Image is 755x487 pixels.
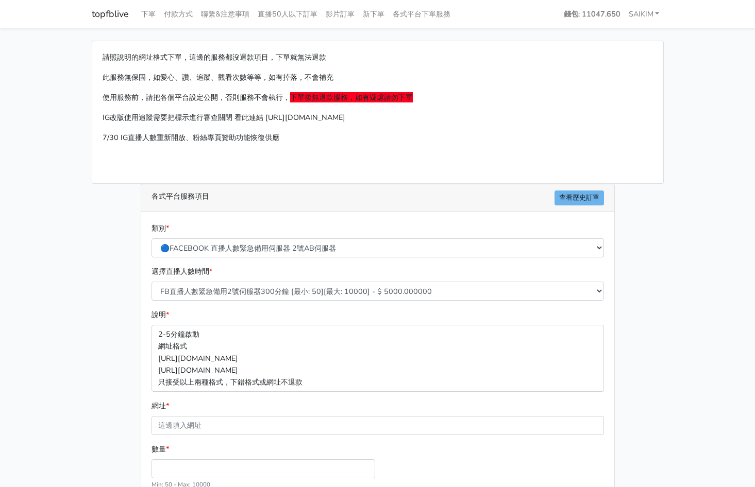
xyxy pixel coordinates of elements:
a: 查看歷史訂單 [555,190,604,205]
p: IG改版使用追蹤需要把標示進行審查關閉 看此連結 [URL][DOMAIN_NAME] [103,112,653,124]
span: 下單後無退款服務，如有疑慮請勿下單 [290,92,413,102]
div: 各式平台服務項目 [141,184,614,212]
p: 使用服務前，請把各個平台設定公開，否則服務不會執行， [103,92,653,103]
p: 請照說明的網址格式下單，這邊的服務都沒退款項目，下單就無法退款 [103,51,653,63]
label: 網址 [152,400,169,412]
label: 選擇直播人數時間 [152,266,212,277]
strong: 錢包: 11047.650 [564,9,620,19]
a: 直播50人以下訂單 [254,4,322,24]
a: 聯繫&注意事項 [197,4,254,24]
label: 說明 [152,309,169,321]
a: 影片訂單 [322,4,359,24]
label: 類別 [152,222,169,234]
a: 新下單 [359,4,389,24]
label: 數量 [152,443,169,455]
a: SAIKIM [625,4,664,24]
a: 下單 [137,4,160,24]
p: 2-5分鐘啟動 網址格式 [URL][DOMAIN_NAME] [URL][DOMAIN_NAME] 只接受以上兩種格式，下錯格式或網址不退款 [152,325,604,391]
a: 付款方式 [160,4,197,24]
a: 錢包: 11047.650 [560,4,625,24]
a: topfblive [92,4,129,24]
p: 7/30 IG直播人數重新開放、粉絲專頁贊助功能恢復供應 [103,132,653,144]
a: 各式平台下單服務 [389,4,455,24]
input: 這邊填入網址 [152,416,604,435]
p: 此服務無保固，如愛心、讚、追蹤、觀看次數等等，如有掉落，不會補充 [103,72,653,83]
